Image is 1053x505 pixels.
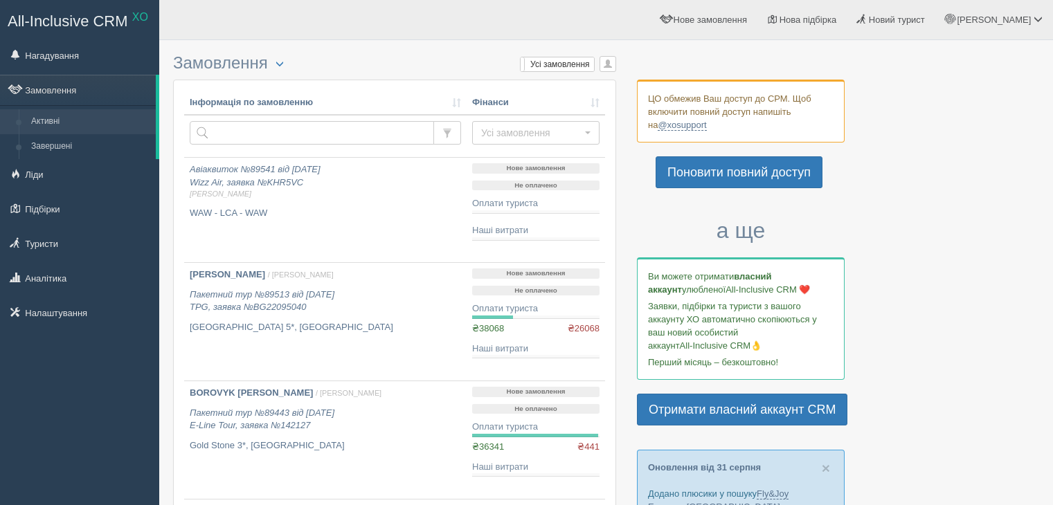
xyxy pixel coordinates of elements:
span: ₴441 [577,441,600,454]
sup: XO [132,11,148,23]
p: Нове замовлення [472,387,600,397]
a: @xosupport [658,120,706,131]
b: власний аккаунт [648,271,772,295]
p: Нове замовлення [472,268,600,279]
span: ₴36341 [472,441,504,452]
a: BOROVYK [PERSON_NAME] / [PERSON_NAME] Пакетний тур №89443 від [DATE]E-Line Tour, заявка №142127 G... [184,381,467,499]
p: Не оплачено [472,286,600,296]
div: Оплати туриста [472,197,600,210]
span: Нове замовлення [674,15,747,25]
a: Завершені [25,134,156,159]
p: Gold Stone 3*, [GEOGRAPHIC_DATA] [190,439,461,452]
a: Інформація по замовленню [190,96,461,109]
p: Не оплачено [472,404,600,414]
div: Наші витрати [472,461,600,474]
i: Пакетний тур №89513 від [DATE] TPG, заявка №BG22095040 [190,289,334,313]
button: Усі замовлення [472,121,600,145]
p: WAW - LCA - WAW [190,207,461,220]
p: Заявки, підбірки та туристи з вашого аккаунту ХО автоматично скопіюються у ваш новий особистий ак... [648,300,834,352]
a: Поновити повний доступ [656,156,822,188]
a: [PERSON_NAME] / [PERSON_NAME] Пакетний тур №89513 від [DATE]TPG, заявка №BG22095040 [GEOGRAPHIC_D... [184,263,467,380]
div: Оплати туриста [472,421,600,434]
h3: а ще [637,219,845,243]
span: All-Inclusive CRM👌 [680,340,762,351]
span: / [PERSON_NAME] [268,270,334,279]
span: All-Inclusive CRM ❤️ [726,284,810,295]
h3: Замовлення [173,54,616,73]
p: [GEOGRAPHIC_DATA] 5*, [GEOGRAPHIC_DATA] [190,321,461,334]
p: Ви можете отримати улюбленої [648,270,834,296]
p: Нове замовлення [472,163,600,174]
span: [PERSON_NAME] [190,189,461,199]
span: Нова підбірка [780,15,837,25]
i: Пакетний тур №89443 від [DATE] E-Line Tour, заявка №142127 [190,407,334,431]
span: Усі замовлення [481,126,582,140]
div: Наші витрати [472,342,600,356]
p: Перший місяць – безкоштовно! [648,356,834,369]
p: Не оплачено [472,181,600,191]
b: [PERSON_NAME] [190,269,265,279]
label: Усі замовлення [521,57,594,71]
button: Close [822,461,830,475]
a: Авіаквиток №89541 від [DATE]Wizz Air, заявка №KHR5VC[PERSON_NAME] WAW - LCA - WAW [184,158,467,262]
span: [PERSON_NAME] [957,15,1031,25]
span: / [PERSON_NAME] [316,389,381,397]
b: BOROVYK [PERSON_NAME] [190,387,313,398]
span: Новий турист [869,15,925,25]
a: Отримати власний аккаунт CRM [637,394,847,425]
a: Оновлення від 31 серпня [648,462,761,472]
span: All-Inclusive CRM [8,12,128,30]
span: ₴26068 [568,322,600,336]
div: Наші витрати [472,224,600,237]
input: Пошук за номером замовлення, ПІБ або паспортом туриста [190,121,434,145]
span: × [822,460,830,476]
div: Оплати туриста [472,302,600,315]
i: Авіаквиток №89541 від [DATE] Wizz Air, заявка №KHR5VC [190,164,461,200]
a: Фінанси [472,96,600,109]
div: ЦО обмежив Ваш доступ до СРМ. Щоб включити повний доступ напишіть на [637,80,845,143]
a: All-Inclusive CRM XO [1,1,159,39]
a: Активні [25,109,156,134]
span: ₴38068 [472,323,504,333]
